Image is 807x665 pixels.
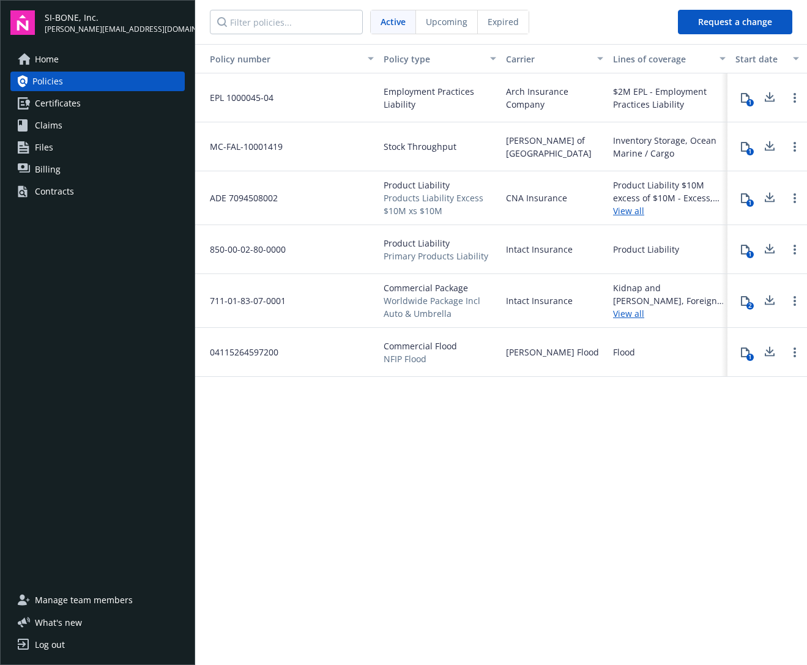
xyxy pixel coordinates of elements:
span: Intact Insurance [506,294,573,307]
button: 2 [733,289,757,313]
a: Files [10,138,185,157]
div: Kidnap and [PERSON_NAME], Foreign Voluntary Workers Compensation, Business Travel Accident, Prope... [613,281,726,307]
div: 1 [746,354,754,361]
button: Start date [731,44,804,73]
div: Inventory Storage, Ocean Marine / Cargo [613,134,726,160]
span: Active [381,15,406,28]
div: 1 [746,99,754,106]
div: $2M EPL - Employment Practices Liability [613,85,726,111]
button: Lines of coverage [608,44,731,73]
div: Policy number [200,53,360,65]
span: Home [35,50,59,69]
div: Product Liability [613,243,679,256]
a: Policies [10,72,185,91]
div: Carrier [506,53,590,65]
div: 1 [746,199,754,207]
span: [PERSON_NAME] Flood [506,346,599,359]
a: Open options [787,191,802,206]
span: NFIP Flood [384,352,457,365]
span: CNA Insurance [506,191,567,204]
span: [PERSON_NAME] of [GEOGRAPHIC_DATA] [506,134,603,160]
span: Upcoming [426,15,467,28]
img: navigator-logo.svg [10,10,35,35]
span: [PERSON_NAME][EMAIL_ADDRESS][DOMAIN_NAME] [45,24,185,35]
button: SI-BONE, Inc.[PERSON_NAME][EMAIL_ADDRESS][DOMAIN_NAME] [45,10,185,35]
span: Primary Products Liability [384,250,488,262]
button: Policy type [379,44,501,73]
span: Expired [488,15,519,28]
span: Stock Throughput [384,140,456,153]
button: Carrier [501,44,608,73]
a: Certificates [10,94,185,113]
span: Commercial Flood [384,340,457,352]
a: Open options [787,91,802,105]
span: Products Liability Excess $10M xs $10M [384,191,496,217]
span: Arch Insurance Company [506,85,603,111]
button: 1 [733,86,757,110]
span: Product Liability [384,237,488,250]
span: MC-FAL-10001419 [200,140,283,153]
span: 850-00-02-80-0000 [200,243,286,256]
span: Intact Insurance [506,243,573,256]
a: View all [613,307,726,320]
div: 2 [746,302,754,310]
span: What ' s new [35,616,82,629]
div: Lines of coverage [613,53,712,65]
div: Toggle SortBy [200,53,360,65]
span: Worldwide Package Incl Auto & Umbrella [384,294,496,320]
div: 1 [746,148,754,155]
div: Policy type [384,53,483,65]
button: 1 [733,135,757,159]
div: Log out [35,635,65,655]
span: 04115264597200 [200,346,278,359]
a: Contracts [10,182,185,201]
a: View all [613,204,726,217]
a: Open options [787,345,802,360]
span: Policies [32,72,63,91]
span: Files [35,138,53,157]
span: SI-BONE, Inc. [45,11,185,24]
span: Employment Practices Liability [384,85,496,111]
span: 711-01-83-07-0001 [200,294,286,307]
span: ADE 7094508002 [200,191,278,204]
span: Claims [35,116,62,135]
button: Request a change [678,10,792,34]
span: Billing [35,160,61,179]
span: Manage team members [35,590,133,610]
a: Manage team members [10,590,185,610]
div: Start date [735,53,786,65]
a: Open options [787,242,802,257]
a: Open options [787,294,802,308]
span: Certificates [35,94,81,113]
div: 1 [746,251,754,258]
a: Home [10,50,185,69]
a: Billing [10,160,185,179]
input: Filter policies... [210,10,363,34]
a: Open options [787,139,802,154]
button: 1 [733,237,757,262]
span: Commercial Package [384,281,496,294]
div: Product Liability $10M excess of $10M - Excess, Product Liability [613,179,726,204]
div: Flood [613,346,635,359]
span: EPL 1000045-04 [200,91,273,104]
button: 1 [733,186,757,210]
button: What's new [10,616,102,629]
span: Product Liability [384,179,496,191]
div: Contracts [35,182,74,201]
a: Claims [10,116,185,135]
button: 1 [733,340,757,365]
